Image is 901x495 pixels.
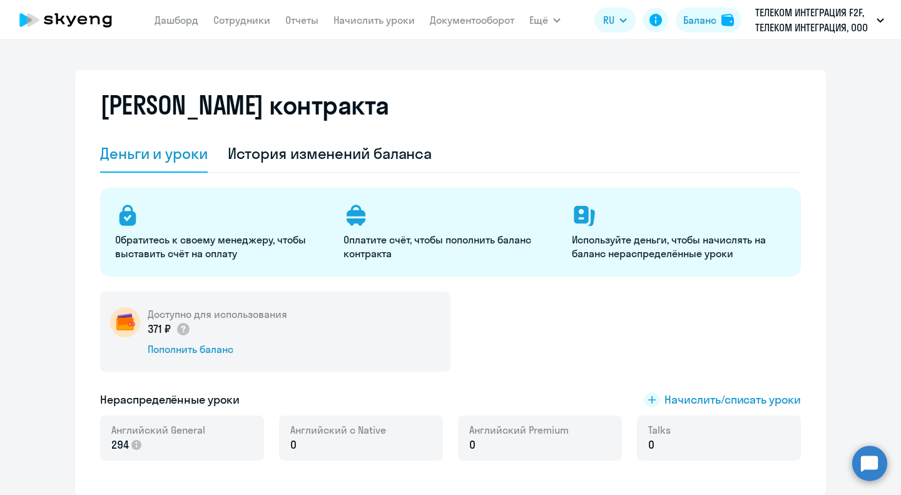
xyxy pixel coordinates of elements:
[676,8,741,33] button: Балансbalance
[100,392,240,408] h5: Нераспределённые уроки
[110,307,140,337] img: wallet-circle.png
[290,437,297,453] span: 0
[749,5,890,35] button: ТЕЛЕКОМ ИНТЕГРАЦИЯ F2F, ТЕЛЕКОМ ИНТЕГРАЦИЯ, ООО
[344,233,557,260] p: Оплатите счёт, чтобы пополнить баланс контракта
[148,342,287,356] div: Пополнить баланс
[100,143,208,163] div: Деньги и уроки
[285,14,318,26] a: Отчеты
[755,5,872,35] p: ТЕЛЕКОМ ИНТЕГРАЦИЯ F2F, ТЕЛЕКОМ ИНТЕГРАЦИЯ, ООО
[111,437,129,453] span: 294
[115,233,328,260] p: Обратитесь к своему менеджеру, чтобы выставить счёт на оплату
[155,14,198,26] a: Дашборд
[594,8,636,33] button: RU
[572,233,785,260] p: Используйте деньги, чтобы начислять на баланс нераспределённые уроки
[683,13,716,28] div: Баланс
[333,14,415,26] a: Начислить уроки
[469,423,569,437] span: Английский Premium
[148,321,191,337] p: 371 ₽
[148,307,287,321] h5: Доступно для использования
[648,423,671,437] span: Talks
[648,437,654,453] span: 0
[430,14,514,26] a: Документооборот
[228,143,432,163] div: История изменений баланса
[721,14,734,26] img: balance
[469,437,476,453] span: 0
[111,423,205,437] span: Английский General
[664,392,801,408] span: Начислить/списать уроки
[603,13,614,28] span: RU
[529,8,561,33] button: Ещё
[100,90,389,120] h2: [PERSON_NAME] контракта
[529,13,548,28] span: Ещё
[213,14,270,26] a: Сотрудники
[290,423,386,437] span: Английский с Native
